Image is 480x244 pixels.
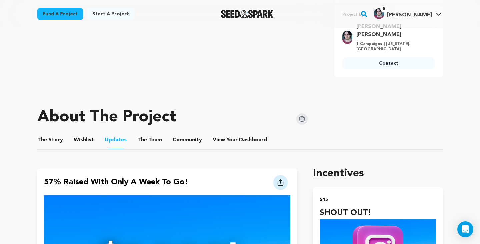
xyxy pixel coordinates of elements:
[372,7,443,19] a: Cole Daniel H.'s Profile
[37,109,176,125] h1: About The Project
[380,6,388,12] span: 5
[213,136,268,144] a: ViewYourDashboard
[457,221,473,237] div: Open Intercom Messenger
[221,10,273,18] img: Seed&Spark Logo Dark Mode
[374,8,384,19] img: 5a221bd8a0a61952.jpg
[37,8,83,20] a: Fund a project
[137,136,147,144] span: The
[356,41,431,52] p: 1 Campaigns | [US_STATE], [GEOGRAPHIC_DATA]
[213,136,268,144] span: Your
[221,10,273,18] a: Seed&Spark Homepage
[387,12,432,18] span: [PERSON_NAME]
[342,57,435,69] a: Contact
[372,7,443,21] span: Cole Daniel H.'s Profile
[74,136,94,144] span: Wishlist
[37,136,63,144] span: Story
[320,195,436,204] h2: $15
[313,166,443,182] h1: Incentives
[296,113,308,125] img: Seed&Spark Instagram Icon
[37,136,47,144] span: The
[239,136,267,144] span: Dashboard
[137,136,162,144] span: Team
[87,8,134,20] a: Start a project
[356,23,431,39] a: Goto Cole Daniel Hills profile
[342,31,352,44] img: 5a221bd8a0a61952.jpg
[173,136,202,144] span: Community
[320,207,436,219] h4: SHOUT OUT!
[374,8,432,19] div: Cole Daniel H.'s Profile
[44,176,188,190] h4: 57% Raised With Only a Week to Go!
[105,136,127,144] span: Updates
